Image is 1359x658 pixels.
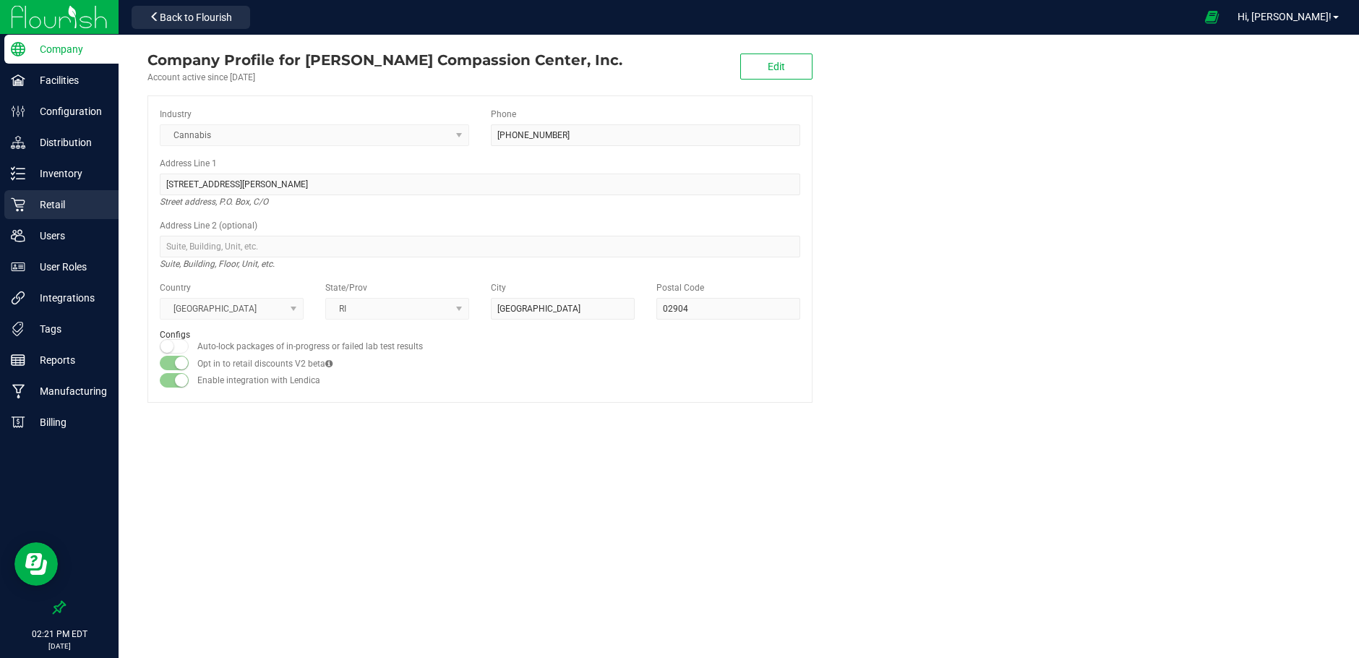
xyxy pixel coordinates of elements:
p: User Roles [25,258,112,275]
inline-svg: Distribution [11,135,25,150]
button: Edit [740,54,813,80]
p: [DATE] [7,641,112,651]
label: Enable integration with Lendica [197,374,320,387]
h2: Configs [160,330,800,340]
label: Pin the sidebar to full width on large screens [52,600,67,615]
p: Integrations [25,289,112,307]
input: Address [160,174,800,195]
input: Postal Code [656,298,800,320]
label: Auto-lock packages of in-progress or failed lab test results [197,340,423,353]
inline-svg: Inventory [11,166,25,181]
inline-svg: Retail [11,197,25,212]
span: Hi, [PERSON_NAME]! [1238,11,1332,22]
inline-svg: Tags [11,322,25,336]
input: Suite, Building, Unit, etc. [160,236,800,257]
p: Users [25,227,112,244]
inline-svg: User Roles [11,260,25,274]
p: Inventory [25,165,112,182]
label: Opt in to retail discounts V2 beta [197,357,333,370]
div: Thomas C. Slater Compassion Center, Inc. [147,49,622,71]
i: Street address, P.O. Box, C/O [160,193,268,210]
p: Manufacturing [25,383,112,400]
input: City [491,298,635,320]
label: Address Line 2 (optional) [160,219,257,232]
label: Phone [491,108,516,121]
p: Facilities [25,72,112,89]
inline-svg: Users [11,228,25,243]
inline-svg: Manufacturing [11,384,25,398]
inline-svg: Integrations [11,291,25,305]
p: Billing [25,414,112,431]
p: Reports [25,351,112,369]
inline-svg: Reports [11,353,25,367]
p: Distribution [25,134,112,151]
input: (123) 456-7890 [491,124,800,146]
p: Tags [25,320,112,338]
p: 02:21 PM EDT [7,628,112,641]
iframe: Resource center [14,542,58,586]
inline-svg: Billing [11,415,25,430]
label: Address Line 1 [160,157,217,170]
span: Edit [768,61,785,72]
label: Postal Code [656,281,704,294]
p: Company [25,40,112,58]
inline-svg: Facilities [11,73,25,87]
span: Back to Flourish [160,12,232,23]
div: Account active since [DATE] [147,71,622,84]
inline-svg: Company [11,42,25,56]
label: State/Prov [325,281,367,294]
label: Country [160,281,191,294]
inline-svg: Configuration [11,104,25,119]
label: City [491,281,506,294]
button: Back to Flourish [132,6,250,29]
p: Configuration [25,103,112,120]
p: Retail [25,196,112,213]
span: Open Ecommerce Menu [1196,3,1228,31]
i: Suite, Building, Floor, Unit, etc. [160,255,275,273]
label: Industry [160,108,192,121]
